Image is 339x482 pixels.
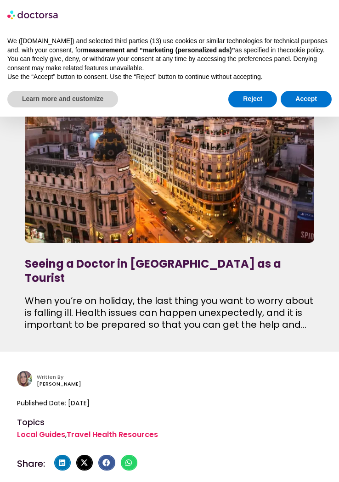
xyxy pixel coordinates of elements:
p: When you’re on holiday, the last thing you want to worry about is falling ill. Health issues can ... [25,295,314,331]
p: Use the “Accept” button to consent. Use the “Reject” button to continue without accepting. [7,73,332,82]
strong: measurement and “marketing (personalized ads)” [83,46,235,54]
img: author [17,371,32,386]
h4: Written By [37,374,156,380]
h4: Topics [17,419,319,426]
p: [PERSON_NAME] [37,380,156,388]
span: , [17,429,158,440]
div: Share on x-twitter [76,455,93,471]
button: Reject [228,91,277,107]
img: Seeing a Doctor in Spain as a Tourist - a practical guide for travelers [25,53,314,243]
div: Share on linkedin [54,455,71,471]
a: Travel Health Resources [67,429,158,440]
div: Share on whatsapp [121,455,137,471]
span: Published Date: [DATE] [17,397,90,409]
p: We ([DOMAIN_NAME]) and selected third parties (13) use cookies or similar technologies for techni... [7,37,332,55]
a: Local Guides [17,429,65,440]
h4: Share: [17,459,45,468]
a: cookie policy [287,46,323,54]
div: Share on facebook [98,455,115,471]
p: You can freely give, deny, or withdraw your consent at any time by accessing the preferences pane... [7,55,332,73]
button: Accept [281,91,332,107]
h1: Seeing a Doctor in [GEOGRAPHIC_DATA] as a Tourist [25,257,314,285]
button: Learn more and customize [7,91,118,107]
img: logo [7,7,59,22]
